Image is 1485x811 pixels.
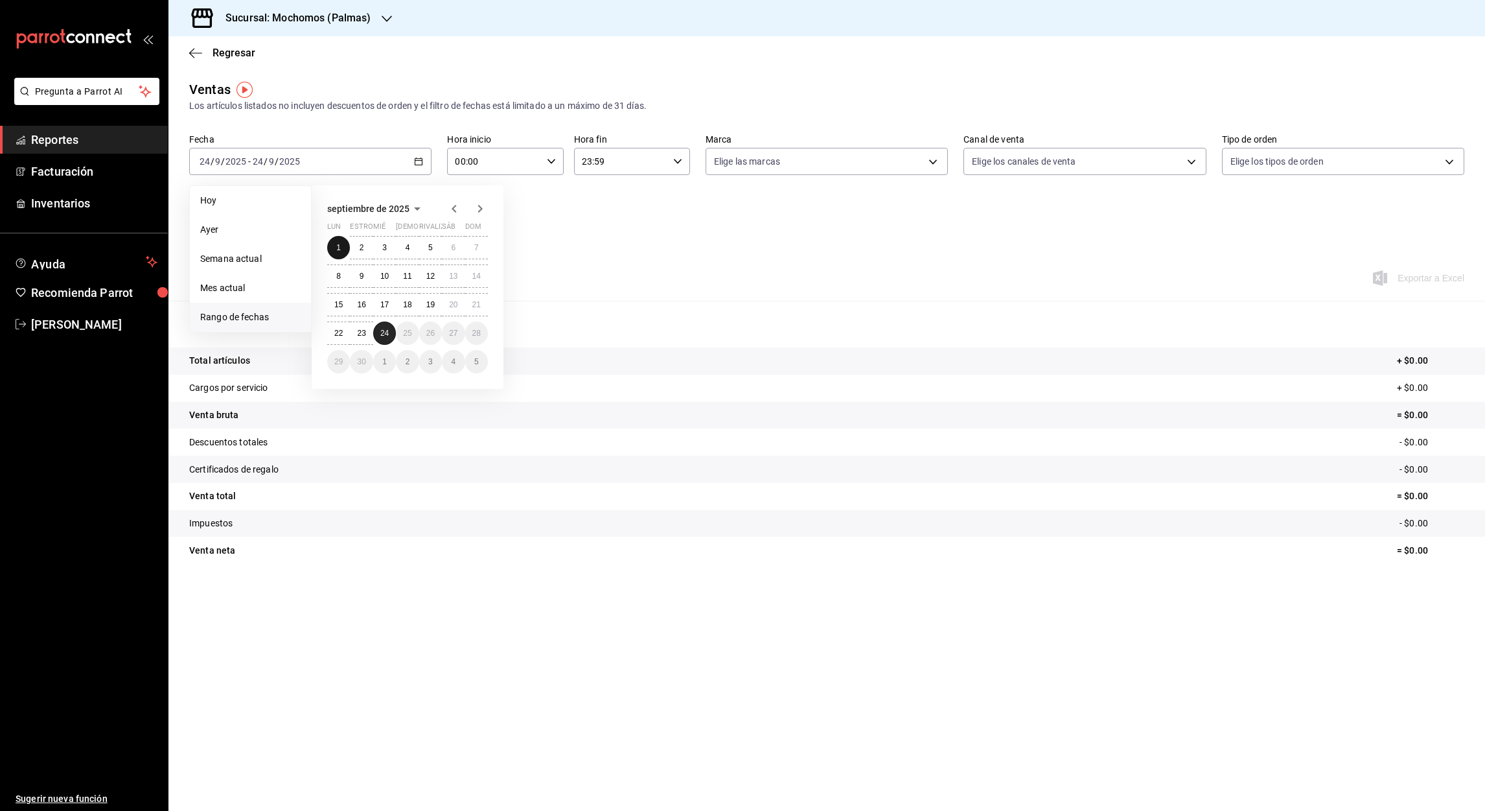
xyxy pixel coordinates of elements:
[200,252,301,266] span: Semana actual
[215,10,371,26] h3: Sucursal: Mochomos (Palmas)
[419,322,442,345] button: 26 de septiembre de 2025
[449,272,457,281] abbr: 13 de septiembre de 2025
[350,222,391,236] abbr: martes
[211,156,214,167] span: /
[213,47,255,59] span: Regresar
[357,300,365,309] abbr: 16 de septiembre de 2025
[189,354,250,368] p: Total artículos
[327,264,350,288] button: 8 de septiembre de 2025
[225,156,247,167] input: ----
[143,34,153,44] button: open_drawer_menu
[447,135,563,144] label: Hora inicio
[268,156,275,167] input: --
[373,322,396,345] button: 24 de septiembre de 2025
[419,293,442,316] button: 19 de septiembre de 2025
[350,350,373,373] button: 30 de septiembre de 2025
[200,281,301,295] span: Mes actual
[9,94,159,108] a: Pregunta a Parrot AI
[373,264,396,288] button: 10 de septiembre de 2025
[1397,354,1464,368] p: + $0.00
[465,322,488,345] button: 28 de septiembre de 2025
[465,236,488,259] button: 7 de septiembre de 2025
[574,135,690,144] label: Hora fin
[31,254,141,270] span: Ayuda
[451,357,455,366] abbr: 4 de octubre de 2025
[189,517,233,530] p: Impuestos
[442,264,465,288] button: 13 de septiembre de 2025
[334,329,343,338] abbr: 22 de septiembre de 2025
[373,236,396,259] button: 3 de septiembre de 2025
[31,133,78,147] font: Reportes
[279,156,301,167] input: ----
[1222,135,1464,144] label: Tipo de orden
[327,222,341,236] abbr: lunes
[714,155,780,168] span: Elige las marcas
[336,243,341,252] abbr: 1 de septiembre de 2025
[189,135,432,144] label: Fecha
[31,318,122,331] font: [PERSON_NAME]
[327,204,409,214] span: septiembre de 2025
[465,293,488,316] button: 21 de septiembre de 2025
[327,293,350,316] button: 15 de septiembre de 2025
[465,264,488,288] button: 14 de septiembre de 2025
[465,222,481,236] abbr: domingo
[406,357,410,366] abbr: 2 de octubre de 2025
[189,99,1464,113] div: Los artículos listados no incluyen descuentos de orden y el filtro de fechas está limitado a un m...
[200,194,301,207] span: Hoy
[419,236,442,259] button: 5 de septiembre de 2025
[396,222,472,236] abbr: jueves
[706,135,948,144] label: Marca
[327,236,350,259] button: 1 de septiembre de 2025
[426,272,435,281] abbr: 12 de septiembre de 2025
[221,156,225,167] span: /
[382,357,387,366] abbr: 1 de octubre de 2025
[449,300,457,309] abbr: 20 de septiembre de 2025
[396,236,419,259] button: 4 de septiembre de 2025
[373,350,396,373] button: 1 de octubre de 2025
[380,272,389,281] abbr: 10 de septiembre de 2025
[327,322,350,345] button: 22 de septiembre de 2025
[474,357,479,366] abbr: 5 de octubre de 2025
[403,272,411,281] abbr: 11 de septiembre de 2025
[426,300,435,309] abbr: 19 de septiembre de 2025
[474,243,479,252] abbr: 7 de septiembre de 2025
[189,489,236,503] p: Venta total
[334,300,343,309] abbr: 15 de septiembre de 2025
[360,272,364,281] abbr: 9 de septiembre de 2025
[465,350,488,373] button: 5 de octubre de 2025
[189,47,255,59] button: Regresar
[199,156,211,167] input: --
[472,300,481,309] abbr: 21 de septiembre de 2025
[406,243,410,252] abbr: 4 de septiembre de 2025
[403,329,411,338] abbr: 25 de septiembre de 2025
[396,350,419,373] button: 2 de octubre de 2025
[264,156,268,167] span: /
[1397,489,1464,503] p: = $0.00
[442,350,465,373] button: 4 de octubre de 2025
[428,243,433,252] abbr: 5 de septiembre de 2025
[1399,436,1464,449] p: - $0.00
[189,316,1464,332] p: Resumen
[1399,463,1464,476] p: - $0.00
[426,329,435,338] abbr: 26 de septiembre de 2025
[419,222,455,236] abbr: viernes
[373,293,396,316] button: 17 de septiembre de 2025
[357,329,365,338] abbr: 23 de septiembre de 2025
[963,135,1206,144] label: Canal de venta
[360,243,364,252] abbr: 2 de septiembre de 2025
[1230,155,1324,168] span: Elige los tipos de orden
[442,293,465,316] button: 20 de septiembre de 2025
[248,156,251,167] span: -
[350,264,373,288] button: 9 de septiembre de 2025
[451,243,455,252] abbr: 6 de septiembre de 2025
[442,236,465,259] button: 6 de septiembre de 2025
[419,264,442,288] button: 12 de septiembre de 2025
[236,82,253,98] img: Marcador de información sobre herramientas
[382,243,387,252] abbr: 3 de septiembre de 2025
[396,293,419,316] button: 18 de septiembre de 2025
[275,156,279,167] span: /
[1397,408,1464,422] p: = $0.00
[380,329,389,338] abbr: 24 de septiembre de 2025
[189,408,238,422] p: Venta bruta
